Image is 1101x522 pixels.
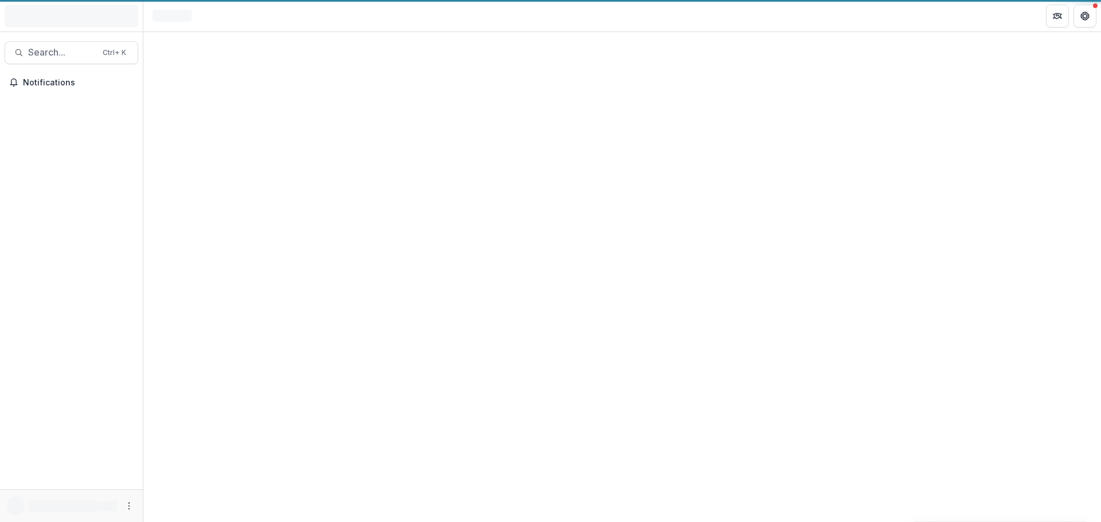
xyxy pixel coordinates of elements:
[148,7,197,24] nav: breadcrumb
[23,78,134,88] span: Notifications
[1046,5,1069,28] button: Partners
[28,47,96,58] span: Search...
[122,499,136,513] button: More
[100,46,128,59] div: Ctrl + K
[1073,5,1096,28] button: Get Help
[5,73,138,92] button: Notifications
[5,41,138,64] button: Search...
